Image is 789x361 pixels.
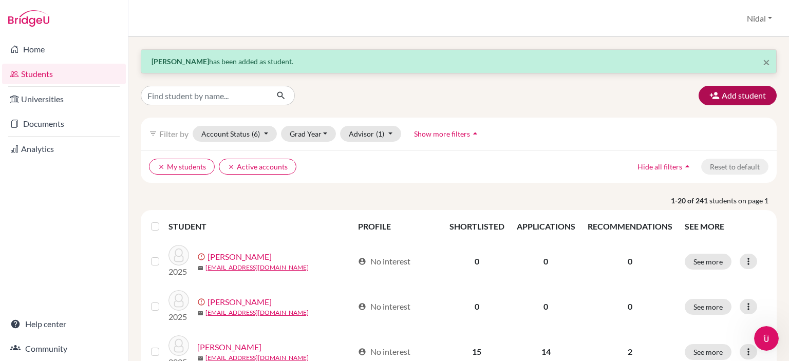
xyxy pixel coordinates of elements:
[168,245,189,265] img: Abdallah, Abdallah
[358,300,410,313] div: No interest
[228,163,235,170] i: clear
[168,290,189,311] img: Abdallah, Marah
[208,251,272,263] a: [PERSON_NAME]
[443,214,511,239] th: SHORTLISTED
[2,39,126,60] a: Home
[8,10,49,27] img: Bridge-U
[168,214,352,239] th: STUDENT
[629,159,701,175] button: Hide all filtersarrow_drop_up
[588,346,672,358] p: 2
[581,214,679,239] th: RECOMMENDATIONS
[168,335,189,356] img: AbuAwad, Youmna
[709,195,777,206] span: students on page 1
[588,255,672,268] p: 0
[637,162,682,171] span: Hide all filters
[699,86,777,105] button: Add student
[358,257,366,265] span: account_circle
[358,255,410,268] div: No interest
[149,129,157,138] i: filter_list
[149,159,215,175] button: clearMy students
[443,239,511,284] td: 0
[2,113,126,134] a: Documents
[470,128,480,139] i: arrow_drop_up
[511,214,581,239] th: APPLICATIONS
[685,299,731,315] button: See more
[511,284,581,329] td: 0
[671,195,709,206] strong: 1-20 of 241
[197,341,261,353] a: [PERSON_NAME]
[208,296,272,308] a: [PERSON_NAME]
[414,129,470,138] span: Show more filters
[588,300,672,313] p: 0
[2,89,126,109] a: Universities
[405,126,489,142] button: Show more filtersarrow_drop_up
[141,86,268,105] input: Find student by name...
[159,129,189,139] span: Filter by
[205,308,309,317] a: [EMAIL_ADDRESS][DOMAIN_NAME]
[2,64,126,84] a: Students
[682,161,692,172] i: arrow_drop_up
[205,263,309,272] a: [EMAIL_ADDRESS][DOMAIN_NAME]
[358,346,410,358] div: No interest
[685,344,731,360] button: See more
[197,310,203,316] span: mail
[197,265,203,271] span: mail
[443,284,511,329] td: 0
[763,54,770,69] span: ×
[158,163,165,170] i: clear
[197,298,208,306] span: error_outline
[763,56,770,68] button: Close
[340,126,401,142] button: Advisor(1)
[376,129,384,138] span: (1)
[754,326,779,351] iframe: Intercom live chat
[152,57,209,66] strong: [PERSON_NAME]
[281,126,336,142] button: Grad Year
[219,159,296,175] button: clearActive accounts
[152,56,766,67] p: has been added as student.
[168,265,189,278] p: 2025
[511,239,581,284] td: 0
[358,302,366,311] span: account_circle
[2,139,126,159] a: Analytics
[168,311,189,323] p: 2025
[197,253,208,261] span: error_outline
[2,338,126,359] a: Community
[685,254,731,270] button: See more
[679,214,773,239] th: SEE MORE
[358,348,366,356] span: account_circle
[193,126,277,142] button: Account Status(6)
[2,314,126,334] a: Help center
[742,9,777,28] button: Nidal
[252,129,260,138] span: (6)
[352,214,443,239] th: PROFILE
[701,159,768,175] button: Reset to default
